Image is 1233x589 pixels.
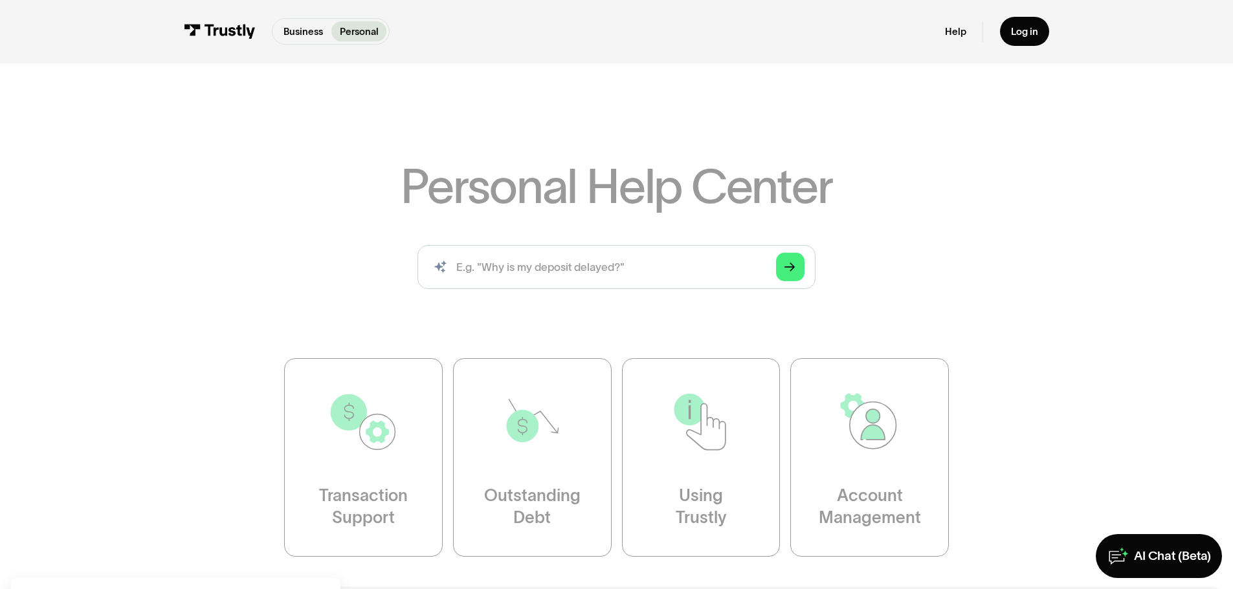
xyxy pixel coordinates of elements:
[417,245,816,289] form: Search
[275,21,331,41] a: Business
[319,485,408,529] div: Transaction Support
[675,485,726,529] div: Using Trustly
[1000,17,1049,46] a: Log in
[790,358,949,557] a: AccountManagement
[453,358,612,557] a: OutstandingDebt
[945,25,966,37] a: Help
[622,358,781,557] a: UsingTrustly
[401,162,832,210] h1: Personal Help Center
[184,24,255,39] img: Trustly Logo
[283,25,323,39] p: Business
[340,25,379,39] p: Personal
[284,358,443,557] a: TransactionSupport
[417,245,816,289] input: search
[484,485,581,529] div: Outstanding Debt
[1011,25,1038,37] div: Log in
[1096,534,1222,578] a: AI Chat (Beta)
[819,485,921,529] div: Account Management
[1134,548,1211,564] div: AI Chat (Beta)
[331,21,386,41] a: Personal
